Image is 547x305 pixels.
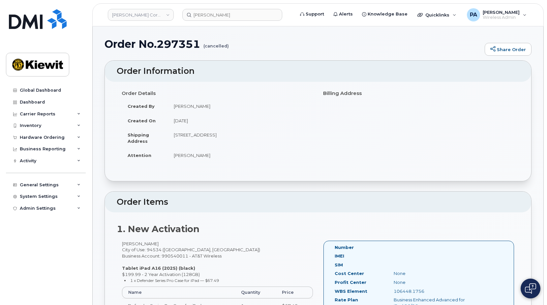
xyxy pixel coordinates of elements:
[168,99,313,113] td: [PERSON_NAME]
[128,118,156,123] strong: Created On
[276,287,313,298] th: Price
[335,279,366,286] label: Profit Center
[525,283,536,294] img: Open chat
[117,198,519,207] h2: Order Items
[122,91,313,96] h4: Order Details
[168,148,313,163] td: [PERSON_NAME]
[105,38,481,50] h1: Order No.297351
[335,270,364,277] label: Cost Center
[485,43,532,56] a: Share Order
[122,265,195,271] strong: Tablet iPad A16 (2025) (black)
[335,244,354,251] label: Number
[122,287,235,298] th: Name
[128,132,149,144] strong: Shipping Address
[117,224,199,234] strong: 1. New Activation
[335,253,344,259] label: IMEI
[168,128,313,148] td: [STREET_ADDRESS]
[128,104,155,109] strong: Created By
[130,278,219,283] small: 1 x Defender Series Pro Case for iPad — $67.49
[128,153,151,158] strong: Attention
[203,38,229,48] small: (cancelled)
[117,67,519,76] h2: Order Information
[235,287,276,298] th: Quantity
[335,262,343,268] label: SIM
[389,270,471,277] div: None
[323,91,515,96] h4: Billing Address
[168,113,313,128] td: [DATE]
[389,279,471,286] div: None
[389,288,471,294] div: 106448.1756
[335,297,358,303] label: Rate Plan
[335,288,367,294] label: WBS Element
